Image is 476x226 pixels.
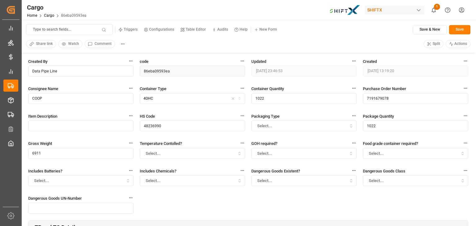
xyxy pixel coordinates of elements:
span: Select... [34,178,49,184]
button: Split [424,40,443,48]
button: Share link [26,40,56,48]
button: show 1 new notifications [427,3,441,17]
span: code [140,58,148,65]
span: Consignee Name [28,85,58,92]
img: Bildschirmfoto%202024-11-13%20um%2009.31.44.png_1731487080.png [329,5,360,15]
span: HS Code [140,113,155,120]
span: 1 [434,4,440,10]
small: Configurations [149,28,174,31]
span: Select... [369,178,384,184]
div: 40HC [143,96,153,102]
span: Comment [95,41,112,47]
button: Triggers [115,25,141,34]
span: Dangerous Goods UN-Number [28,195,82,202]
button: Help Center [441,3,455,17]
button: Table Editor [177,25,209,34]
span: Select... [257,123,272,129]
span: Select... [369,151,384,156]
button: Configurations [141,25,177,34]
span: Select... [146,178,161,184]
span: Select... [257,178,272,184]
span: Gross Weight [28,140,52,147]
small: Audits [217,28,228,31]
span: Select... [257,151,272,156]
span: Container Type [140,85,166,92]
button: Actions [446,40,471,48]
div: SHIFTX [365,6,424,15]
span: Created By [28,58,47,65]
button: Watch [58,40,82,48]
span: Item Description [28,113,57,120]
small: Triggers [124,28,138,31]
button: New Form [251,25,280,34]
p: Type to search fields... [33,27,71,33]
button: Save [449,25,470,34]
span: Temperature Contolled? [140,140,182,147]
span: Share link [36,41,53,47]
span: Dangerous Goods Class [363,168,405,174]
span: Updated [251,58,266,65]
span: Food grade container required? [363,140,418,147]
span: GOH required? [251,140,277,147]
div: Cargo [27,3,86,12]
span: Watch [68,41,79,47]
span: Container Quantity [251,85,284,92]
small: Help [240,28,248,31]
button: Help [231,25,251,34]
span: Packaging Type [251,113,280,120]
span: Includes Chemicals? [140,168,176,174]
span: Purchase Order Number [363,85,406,92]
button: Audits [209,25,231,34]
button: Comment [85,40,115,48]
small: Table Editor [186,28,206,31]
a: Cargo [44,13,54,18]
span: Created [363,58,377,65]
small: New Form [259,28,277,31]
button: SHIFTX [365,4,427,16]
span: Dangerous Goods Existent? [251,168,300,174]
span: Package Quantity [363,113,394,120]
span: Includes Batteries? [28,168,62,174]
span: Select... [146,151,161,156]
button: Save & New [413,25,447,34]
a: Home [27,13,37,18]
button: Type to search fields... [26,24,113,35]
